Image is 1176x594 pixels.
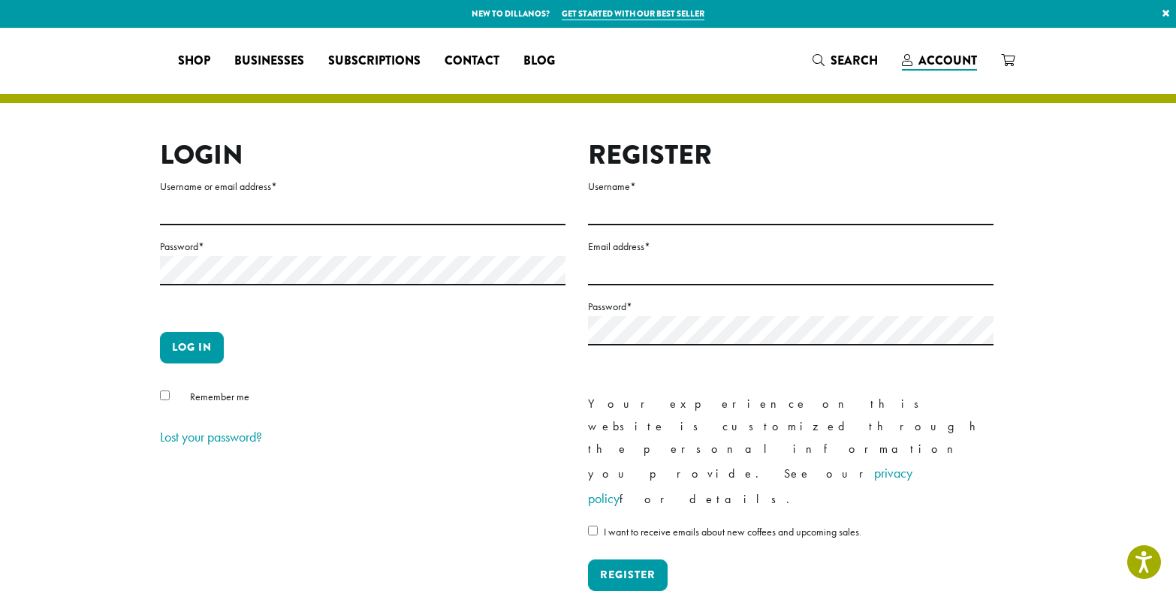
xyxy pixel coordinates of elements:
span: I want to receive emails about new coffees and upcoming sales. [604,525,861,538]
a: Search [801,48,890,73]
label: Password [160,237,565,256]
label: Username [588,177,994,196]
h2: Register [588,139,994,171]
a: privacy policy [588,464,912,507]
label: Username or email address [160,177,565,196]
button: Register [588,559,668,591]
input: I want to receive emails about new coffees and upcoming sales. [588,526,598,535]
span: Remember me [190,390,249,403]
span: Account [918,52,977,69]
button: Log in [160,332,224,363]
a: Shop [166,49,222,73]
span: Search [831,52,878,69]
a: Get started with our best seller [562,8,704,20]
span: Contact [445,52,499,71]
a: Lost your password? [160,428,262,445]
span: Businesses [234,52,304,71]
span: Subscriptions [328,52,421,71]
p: Your experience on this website is customized through the personal information you provide. See o... [588,393,994,511]
h2: Login [160,139,565,171]
span: Blog [523,52,555,71]
label: Password [588,297,994,316]
span: Shop [178,52,210,71]
label: Email address [588,237,994,256]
